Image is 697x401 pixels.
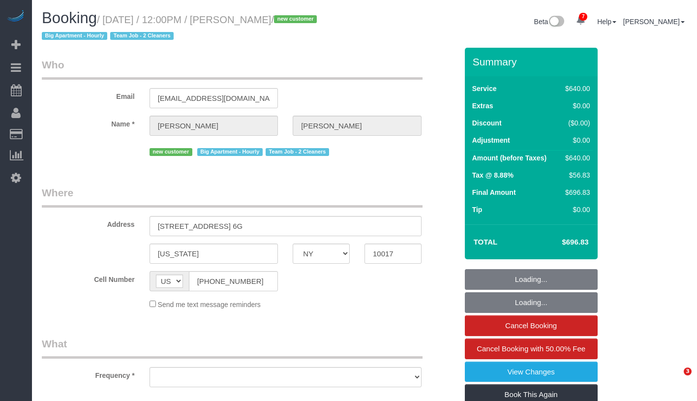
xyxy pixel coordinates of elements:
label: Name * [34,116,142,129]
div: $56.83 [561,170,590,180]
label: Adjustment [472,135,510,145]
iframe: Intercom live chat [664,368,687,391]
a: [PERSON_NAME] [623,18,685,26]
img: Automaid Logo [6,10,26,24]
span: 7 [579,13,587,21]
label: Tip [472,205,483,215]
div: $696.83 [561,187,590,197]
input: Cell Number [189,271,278,291]
label: Amount (before Taxes) [472,153,546,163]
img: New interface [548,16,564,29]
h3: Summary [473,56,593,67]
label: Final Amount [472,187,516,197]
a: Cancel Booking with 50.00% Fee [465,339,598,359]
legend: Who [42,58,423,80]
input: Email [150,88,278,108]
div: $640.00 [561,153,590,163]
small: / [DATE] / 12:00PM / [PERSON_NAME] [42,14,320,42]
span: Big Apartment - Hourly [197,148,263,156]
input: Zip Code [364,244,422,264]
input: First Name [150,116,278,136]
label: Address [34,216,142,229]
a: Cancel Booking [465,315,598,336]
span: Team Job - 2 Cleaners [110,32,174,40]
div: $0.00 [561,135,590,145]
div: $0.00 [561,101,590,111]
a: View Changes [465,362,598,382]
label: Discount [472,118,502,128]
div: ($0.00) [561,118,590,128]
input: Last Name [293,116,422,136]
label: Cell Number [34,271,142,284]
span: new customer [274,15,317,23]
span: Team Job - 2 Cleaners [266,148,329,156]
a: Help [597,18,616,26]
strong: Total [474,238,498,246]
label: Service [472,84,497,93]
label: Tax @ 8.88% [472,170,514,180]
span: 3 [684,368,692,375]
label: Frequency * [34,367,142,380]
label: Extras [472,101,493,111]
a: Beta [534,18,565,26]
div: $0.00 [561,205,590,215]
span: Big Apartment - Hourly [42,32,107,40]
a: 7 [571,10,590,31]
span: Send me text message reminders [158,301,261,308]
span: new customer [150,148,192,156]
span: Cancel Booking with 50.00% Fee [477,344,585,353]
label: Email [34,88,142,101]
legend: Where [42,185,423,208]
div: $640.00 [561,84,590,93]
h4: $696.83 [532,238,588,247]
span: Booking [42,9,97,27]
legend: What [42,337,423,359]
input: City [150,244,278,264]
